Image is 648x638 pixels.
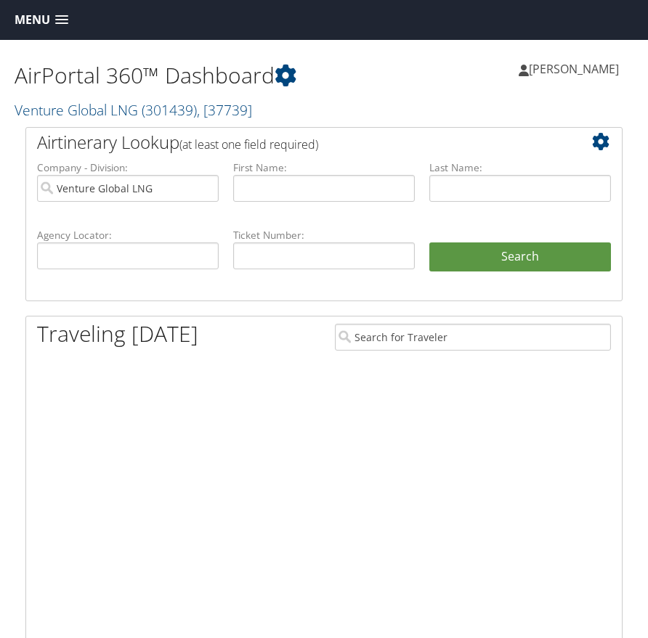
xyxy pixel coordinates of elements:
label: Agency Locator: [37,228,219,242]
h2: Airtinerary Lookup [37,130,562,155]
label: Company - Division: [37,160,219,175]
a: Menu [7,8,76,32]
span: ( 301439 ) [142,100,197,120]
a: Venture Global LNG [15,100,252,120]
button: Search [429,242,611,271]
span: , [ 37739 ] [197,100,252,120]
label: Ticket Number: [233,228,415,242]
label: Last Name: [429,160,611,175]
span: Menu [15,13,50,27]
span: (at least one field required) [179,136,318,152]
a: [PERSON_NAME] [519,47,633,91]
span: [PERSON_NAME] [529,61,619,77]
label: First Name: [233,160,415,175]
input: Search for Traveler [335,324,611,351]
h1: AirPortal 360™ Dashboard [15,60,324,91]
h1: Traveling [DATE] [37,319,198,349]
